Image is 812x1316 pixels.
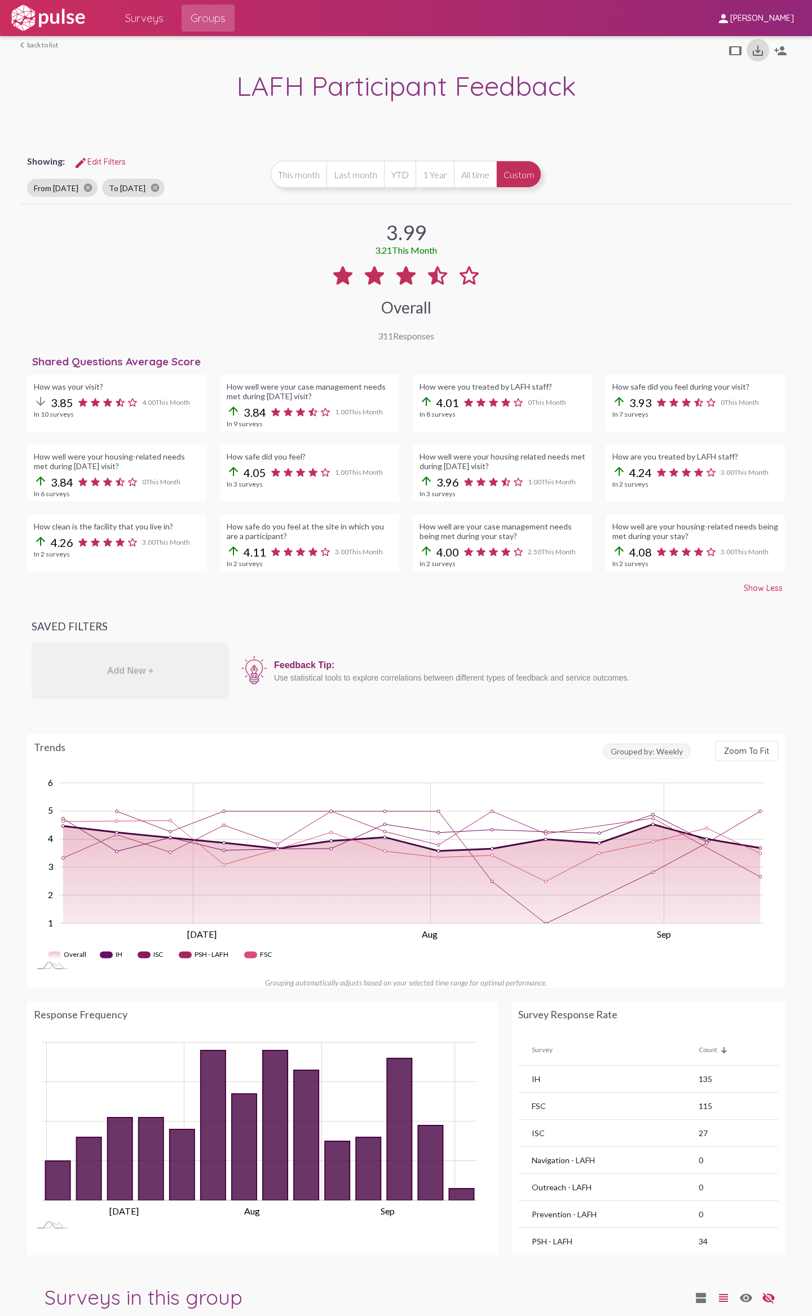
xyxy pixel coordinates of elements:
div: In 2 surveys [34,550,200,558]
div: Survey Response Rate [518,1008,778,1021]
mat-icon: person [717,12,730,25]
span: This Month [348,408,383,416]
td: FSC [518,1093,699,1120]
span: Surveys [125,8,164,28]
div: Responses [378,330,434,341]
button: [PERSON_NAME] [708,7,803,28]
g: FSC [244,946,276,964]
span: 0 [142,478,180,486]
div: 3.21 [375,245,437,255]
div: How were you treated by LAFH staff? [420,382,585,391]
mat-icon: arrow_upward [227,404,240,418]
mat-chip: To [DATE] [102,179,165,197]
div: How well were your housing-related needs met during [DATE] visit? [34,452,200,471]
tspan: 4 [48,833,53,844]
span: 311 [378,330,393,341]
span: [PERSON_NAME] [730,14,794,24]
span: 3.00 [335,547,383,556]
span: This Month [348,547,383,556]
span: 4.05 [244,466,266,479]
mat-icon: language [694,1291,708,1305]
div: How was your visit? [34,382,200,391]
div: In 7 surveys [612,410,778,418]
button: 1 Year [416,161,454,188]
span: 3.93 [629,396,652,409]
div: 3.99 [386,220,426,245]
tspan: Aug [244,1205,260,1216]
mat-icon: arrow_upward [34,535,47,548]
g: Chart [39,1043,477,1216]
button: This month [271,161,326,188]
button: Download [747,39,769,61]
span: 0 [721,398,759,407]
div: Add New + [32,643,229,699]
div: Overall [381,298,431,317]
g: ISC [138,946,167,964]
span: Zoom To Fit [724,746,769,756]
div: In 2 surveys [612,480,778,488]
g: IH [100,946,126,964]
div: How safe do you feel at the site in which you are a participant? [227,522,392,541]
td: Prevention - LAFH [518,1201,699,1228]
tspan: 2 [48,889,53,900]
td: 27 [699,1120,778,1147]
div: In 3 surveys [420,489,585,498]
a: back to list [20,41,58,49]
div: Survey [532,1045,553,1054]
td: 0 [699,1174,778,1201]
button: Last month [326,161,384,188]
mat-icon: cancel [150,183,160,193]
span: This Month [532,398,566,407]
td: 34 [699,1228,778,1255]
span: Surveys in this group [45,1284,242,1310]
td: 115 [699,1093,778,1120]
td: Navigation - LAFH [518,1147,699,1174]
span: 3.84 [244,405,266,419]
tspan: 3 [48,861,54,872]
mat-icon: language [717,1291,730,1305]
div: How safe did you feel? [227,452,392,461]
div: Feedback Tip: [274,660,775,670]
button: All time [454,161,496,188]
span: Groups [191,8,226,28]
mat-icon: Edit Filters [74,156,87,170]
mat-icon: arrow_upward [612,544,626,558]
mat-icon: arrow_upward [227,465,240,478]
tspan: 1 [48,917,53,928]
button: YTD [384,161,416,188]
span: 3.00 [721,468,769,476]
div: Shared Questions Average Score [32,355,792,368]
mat-chip: From [DATE] [27,179,98,197]
div: Survey [532,1045,699,1054]
button: language [757,1286,780,1308]
div: In 2 surveys [612,559,778,568]
img: white-logo.svg [9,4,87,32]
span: 4.08 [629,545,652,559]
td: IH [518,1066,699,1093]
div: How well were your housing related needs met during [DATE] visit? [420,452,585,471]
button: Zoom To Fit [715,741,778,761]
span: 3.84 [51,475,73,489]
span: 1.00 [335,408,383,416]
mat-icon: arrow_upward [34,474,47,488]
button: language [690,1286,712,1308]
div: Trends [34,741,603,761]
button: language [712,1286,735,1308]
span: This Month [734,547,769,556]
h3: Saved Filters [32,620,780,633]
span: 0 [528,398,566,407]
div: Count [699,1045,765,1054]
button: Edit FiltersEdit Filters [65,152,135,172]
span: This Month [725,398,759,407]
div: How well were your case management needs met during [DATE] visit? [227,382,392,401]
span: Grouped by: Weekly [603,744,690,759]
mat-icon: arrow_upward [612,465,626,478]
tspan: [DATE] [109,1205,139,1216]
img: icon12.png [240,655,268,686]
div: In 8 surveys [420,410,585,418]
span: 2.50 [528,547,576,556]
div: LAFH Participant Feedback [20,69,792,105]
div: How well are your housing-related needs being met during your stay? [612,522,778,541]
tspan: 6 [48,777,53,788]
button: tablet [724,39,747,61]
